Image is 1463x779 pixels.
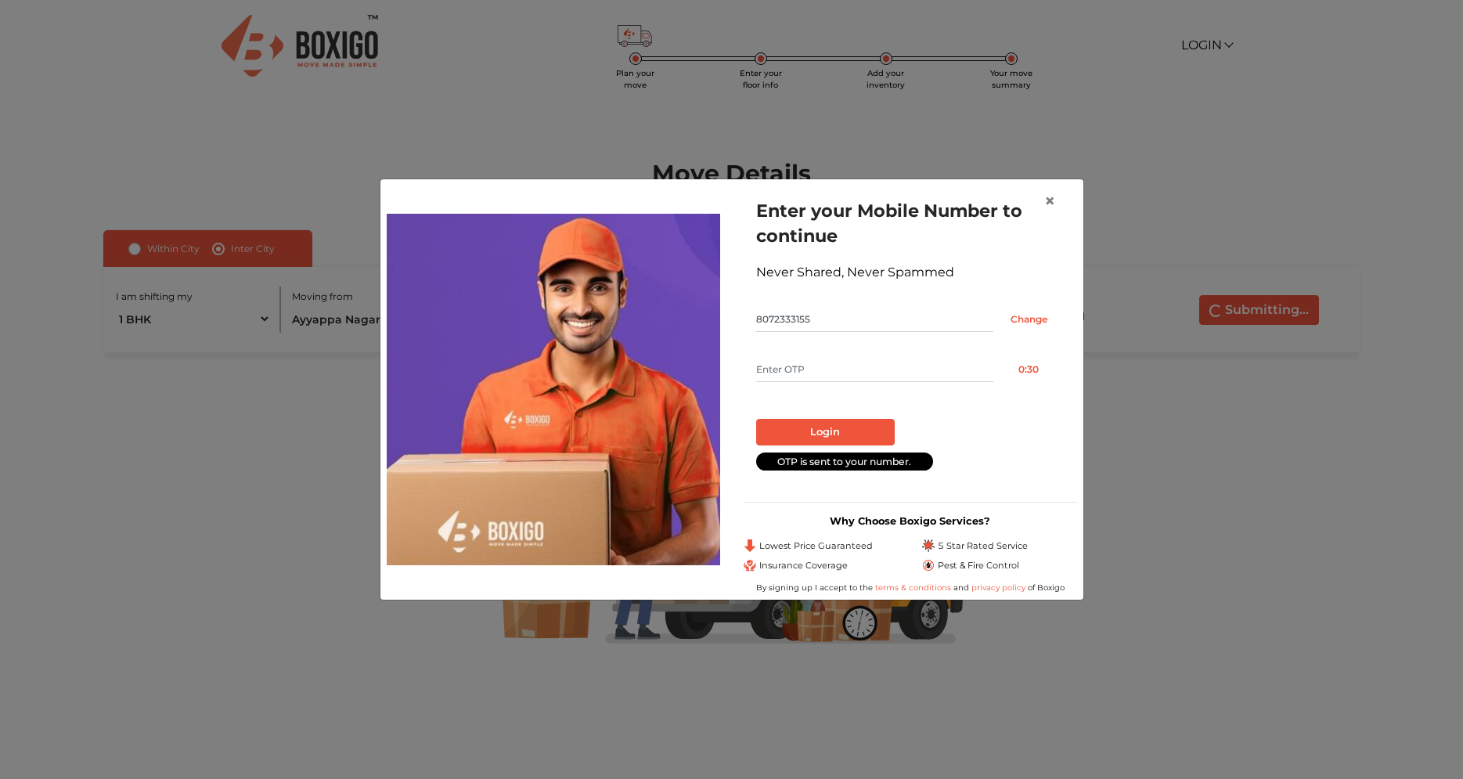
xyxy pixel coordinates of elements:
[759,539,873,553] span: Lowest Price Guaranteed
[756,307,993,332] input: Mobile No
[756,357,993,382] input: Enter OTP
[387,214,720,564] img: relocation-img
[993,307,1065,332] input: Change
[756,198,1065,248] h1: Enter your Mobile Number to continue
[744,515,1077,527] h3: Why Choose Boxigo Services?
[938,559,1019,572] span: Pest & Fire Control
[744,582,1077,593] div: By signing up I accept to the and of Boxigo
[756,453,933,471] div: OTP is sent to your number.
[756,263,1065,282] div: Never Shared, Never Spammed
[875,582,953,593] a: terms & conditions
[756,419,895,445] button: Login
[969,582,1028,593] a: privacy policy
[938,539,1028,553] span: 5 Star Rated Service
[993,357,1065,382] button: 0:30
[1044,189,1055,212] span: ×
[759,559,848,572] span: Insurance Coverage
[1032,179,1068,223] button: Close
